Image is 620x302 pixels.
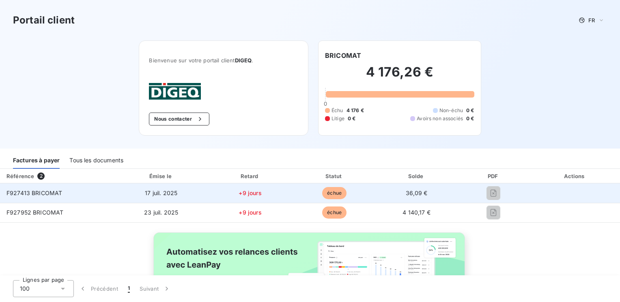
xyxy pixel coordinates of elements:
[322,206,347,219] span: échue
[466,115,474,122] span: 0 €
[149,57,298,64] span: Bienvenue sur votre portail client .
[13,13,75,28] h3: Portail client
[439,107,463,114] span: Non-échu
[6,209,63,216] span: F927952 BRICOMAT
[69,152,123,169] div: Tous les documents
[144,209,178,216] span: 23 juil. 2025
[74,280,123,297] button: Précédent
[128,285,130,293] span: 1
[403,209,431,216] span: 4 140,17 €
[459,172,529,180] div: PDF
[6,189,62,196] span: F927413 BRICOMAT
[332,115,344,122] span: Litige
[417,115,463,122] span: Avoirs non associés
[235,57,252,64] span: DIGEQ
[135,280,176,297] button: Suivant
[532,172,618,180] div: Actions
[295,172,375,180] div: Statut
[239,189,261,196] span: +9 jours
[20,285,30,293] span: 100
[209,172,291,180] div: Retard
[149,83,201,100] img: Company logo
[239,209,261,216] span: +9 jours
[145,189,177,196] span: 17 juil. 2025
[325,51,361,60] h6: BRICOMAT
[588,17,595,23] span: FR
[378,172,456,180] div: Solde
[347,107,364,114] span: 4 176 €
[37,172,45,180] span: 2
[406,189,428,196] span: 36,09 €
[116,172,206,180] div: Émise le
[322,187,347,199] span: échue
[348,115,355,122] span: 0 €
[324,100,327,107] span: 0
[6,173,34,179] div: Référence
[13,152,60,169] div: Factures à payer
[325,64,474,88] h2: 4 176,26 €
[149,113,209,125] button: Nous contacter
[332,107,343,114] span: Échu
[123,280,135,297] button: 1
[466,107,474,114] span: 0 €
